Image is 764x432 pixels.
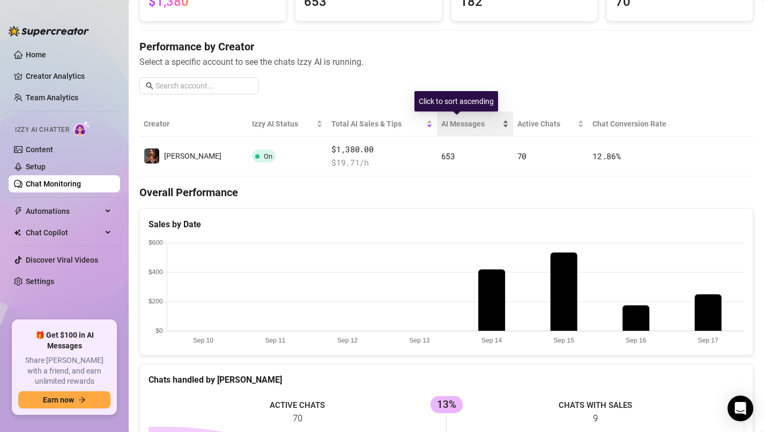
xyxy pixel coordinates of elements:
[26,162,46,171] a: Setup
[14,229,21,236] img: Chat Copilot
[73,121,90,136] img: AI Chatter
[728,396,753,421] div: Open Intercom Messenger
[149,373,744,386] div: Chats handled by [PERSON_NAME]
[18,391,110,408] button: Earn nowarrow-right
[592,151,620,161] span: 12.86 %
[414,91,498,111] div: Click to sort ascending
[331,118,424,130] span: Total AI Sales & Tips
[9,26,89,36] img: logo-BBDzfeDw.svg
[331,143,433,156] span: $1,380.00
[149,218,744,231] div: Sales by Date
[139,55,753,69] span: Select a specific account to see the chats Izzy AI is running.
[146,82,153,90] span: search
[26,256,98,264] a: Discover Viral Videos
[78,396,86,404] span: arrow-right
[15,125,69,135] span: Izzy AI Chatter
[441,118,500,130] span: AI Messages
[26,145,53,154] a: Content
[26,203,102,220] span: Automations
[264,152,272,160] span: On
[327,111,437,137] th: Total AI Sales & Tips
[164,152,221,160] span: [PERSON_NAME]
[155,80,252,92] input: Search account...
[26,224,102,241] span: Chat Copilot
[139,185,753,200] h4: Overall Performance
[252,118,314,130] span: Izzy AI Status
[248,111,327,137] th: Izzy AI Status
[513,111,589,137] th: Active Chats
[26,68,112,85] a: Creator Analytics
[26,277,54,286] a: Settings
[331,157,433,169] span: $ 19.71 /h
[139,39,753,54] h4: Performance by Creator
[144,148,159,163] img: Denise
[139,111,248,137] th: Creator
[43,396,74,404] span: Earn now
[517,151,526,161] span: 70
[588,111,692,137] th: Chat Conversion Rate
[14,207,23,215] span: thunderbolt
[517,118,576,130] span: Active Chats
[26,50,46,59] a: Home
[26,180,81,188] a: Chat Monitoring
[18,330,110,351] span: 🎁 Get $100 in AI Messages
[437,111,513,137] th: AI Messages
[441,151,455,161] span: 653
[26,93,78,102] a: Team Analytics
[18,355,110,387] span: Share [PERSON_NAME] with a friend, and earn unlimited rewards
